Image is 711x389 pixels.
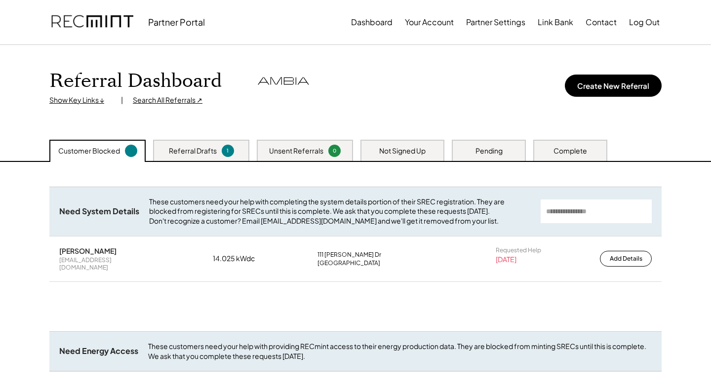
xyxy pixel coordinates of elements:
[475,146,503,156] div: Pending
[49,95,111,105] div: Show Key Links ↓
[59,246,117,255] div: [PERSON_NAME]
[213,254,262,264] div: 14.025 kWdc
[330,147,339,155] div: 0
[317,251,381,259] div: 111 [PERSON_NAME] Dr
[148,342,652,361] div: These customers need your help with providing RECmint access to their energy production data. The...
[149,197,531,226] div: These customers need your help with completing the system details portion of their SREC registrat...
[629,12,660,32] button: Log Out
[58,146,120,156] div: Customer Blocked
[169,146,217,156] div: Referral Drafts
[51,5,133,39] img: recmint-logotype%403x.png
[59,346,138,356] div: Need Energy Access
[553,146,587,156] div: Complete
[223,147,233,155] div: 1
[59,206,139,217] div: Need System Details
[405,12,454,32] button: Your Account
[49,70,222,93] h1: Referral Dashboard
[59,256,158,272] div: [EMAIL_ADDRESS][DOMAIN_NAME]
[600,251,652,267] button: Add Details
[466,12,525,32] button: Partner Settings
[148,16,205,28] div: Partner Portal
[351,12,393,32] button: Dashboard
[121,95,123,105] div: |
[317,259,380,267] div: [GEOGRAPHIC_DATA]
[496,246,541,254] div: Requested Help
[256,76,311,86] img: ambia-solar.svg
[565,75,662,97] button: Create New Referral
[133,95,202,105] div: Search All Referrals ↗
[496,255,516,265] div: [DATE]
[538,12,573,32] button: Link Bank
[586,12,617,32] button: Contact
[269,146,323,156] div: Unsent Referrals
[379,146,426,156] div: Not Signed Up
